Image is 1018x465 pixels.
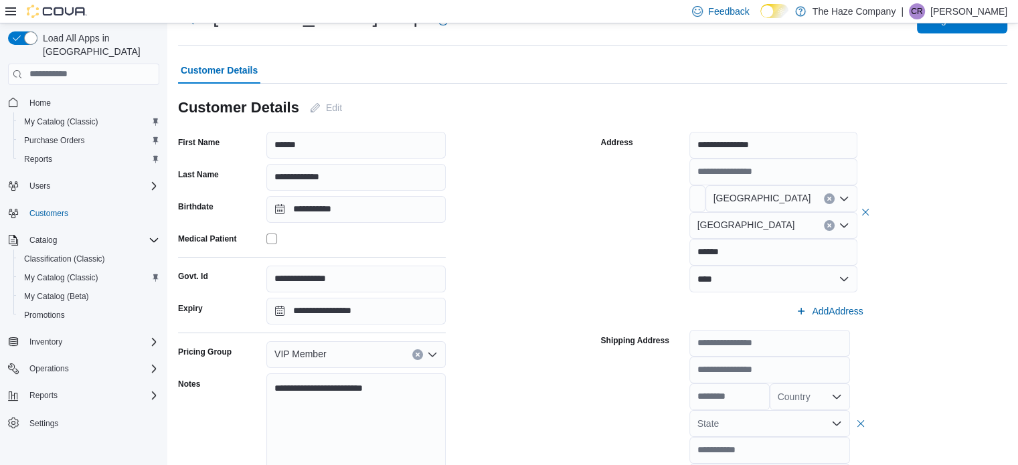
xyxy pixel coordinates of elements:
a: My Catalog (Classic) [19,270,104,286]
span: Reports [29,390,58,401]
label: Address [601,137,633,148]
a: Customers [24,205,74,221]
input: Press the down key to open a popover containing a calendar. [266,298,446,324]
button: Clear input [412,349,423,360]
p: [PERSON_NAME] [930,3,1007,19]
button: Open list of options [831,391,842,402]
span: Inventory [29,337,62,347]
button: Purchase Orders [13,131,165,150]
span: Reports [24,154,52,165]
span: Home [29,98,51,108]
a: Reports [19,151,58,167]
span: My Catalog (Beta) [24,291,89,302]
span: Purchase Orders [19,132,159,149]
span: Inventory [24,334,159,350]
input: Press the down key to open a popover containing a calendar. [266,196,446,223]
button: Operations [3,359,165,378]
button: Catalog [3,231,165,250]
button: Users [24,178,56,194]
button: Promotions [13,306,165,324]
span: Reports [19,151,159,167]
span: My Catalog (Classic) [19,270,159,286]
button: Open list of options [427,349,438,360]
button: Open list of options [839,193,849,204]
label: Medical Patient [178,234,236,244]
span: CR [911,3,922,19]
span: Customers [29,208,68,219]
span: Users [24,178,159,194]
span: Reports [24,387,159,403]
p: | [901,3,904,19]
span: [GEOGRAPHIC_DATA] [713,190,811,206]
span: Promotions [24,310,65,320]
button: My Catalog (Beta) [13,287,165,306]
span: Feedback [708,5,749,18]
button: Operations [24,361,74,377]
p: The Haze Company [813,3,896,19]
span: VIP Member [274,346,327,362]
span: Purchase Orders [24,135,85,146]
label: Notes [178,379,200,389]
button: Clear input [824,220,835,231]
a: Home [24,95,56,111]
button: Customers [3,203,165,223]
h3: Customer Details [178,100,299,116]
button: Open list of options [839,220,849,231]
span: Customer Details [181,57,258,84]
button: Users [3,177,165,195]
button: Reports [3,386,165,405]
a: Promotions [19,307,70,323]
button: Catalog [24,232,62,248]
span: Operations [29,363,69,374]
button: Open list of options [831,418,842,429]
button: My Catalog (Classic) [13,268,165,287]
span: My Catalog (Classic) [24,272,98,283]
button: Reports [13,150,165,169]
span: Classification (Classic) [19,251,159,267]
label: First Name [178,137,220,148]
span: Catalog [29,235,57,246]
span: Settings [29,418,58,429]
a: Settings [24,415,64,432]
span: Classification (Classic) [24,254,105,264]
span: My Catalog (Classic) [19,114,159,130]
button: Settings [3,413,165,432]
span: Add Address [812,304,863,318]
span: Settings [24,414,159,431]
button: My Catalog (Classic) [13,112,165,131]
button: Inventory [3,333,165,351]
label: Govt. Id [178,271,208,282]
span: Promotions [19,307,159,323]
span: Users [29,181,50,191]
span: My Catalog (Beta) [19,288,159,304]
button: Inventory [24,334,68,350]
label: Shipping Address [601,335,669,346]
a: My Catalog (Beta) [19,288,94,304]
button: Edit [305,94,347,121]
button: Clear input [824,193,835,204]
button: Classification (Classic) [13,250,165,268]
span: Edit [326,101,342,114]
a: Classification (Classic) [19,251,110,267]
span: Load All Apps in [GEOGRAPHIC_DATA] [37,31,159,58]
span: My Catalog (Classic) [24,116,98,127]
span: Catalog [24,232,159,248]
button: AddAddress [790,298,868,324]
label: Birthdate [178,201,214,212]
label: Pricing Group [178,347,232,357]
button: Reports [24,387,63,403]
button: Home [3,93,165,112]
span: Operations [24,361,159,377]
div: Cindy Russell [909,3,925,19]
span: Customers [24,205,159,221]
a: Purchase Orders [19,132,90,149]
label: Expiry [178,303,203,314]
a: My Catalog (Classic) [19,114,104,130]
input: Dark Mode [760,4,788,18]
label: Last Name [178,169,219,180]
span: [GEOGRAPHIC_DATA] [697,217,795,233]
img: Cova [27,5,87,18]
span: Home [24,94,159,111]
